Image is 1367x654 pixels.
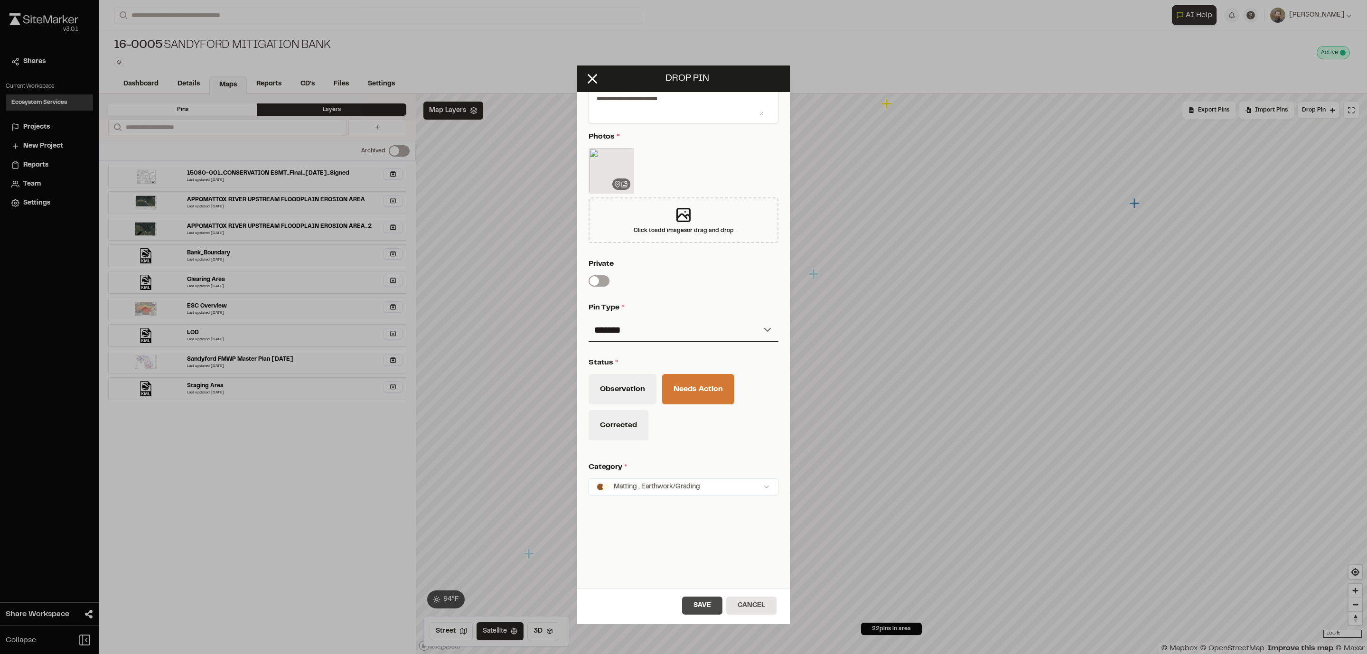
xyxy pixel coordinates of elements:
[589,478,778,495] button: Matting , Earthwork/Grading
[589,357,775,368] p: Status
[662,374,734,404] button: Needs Action
[682,597,722,615] button: Save
[589,410,648,440] button: Corrected
[589,258,775,270] p: Private
[634,226,734,235] div: Click to add images or drag and drop
[589,148,634,194] img: 954a0c0d-8171-489b-9cad-6cbee06497ad
[589,461,775,473] p: category
[726,597,777,615] button: Cancel
[589,131,775,142] p: Photos
[589,302,775,313] p: Pin Type
[614,482,700,492] span: Matting , Earthwork/Grading
[589,374,656,404] button: Observation
[589,197,778,243] div: Click toadd imagesor drag and drop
